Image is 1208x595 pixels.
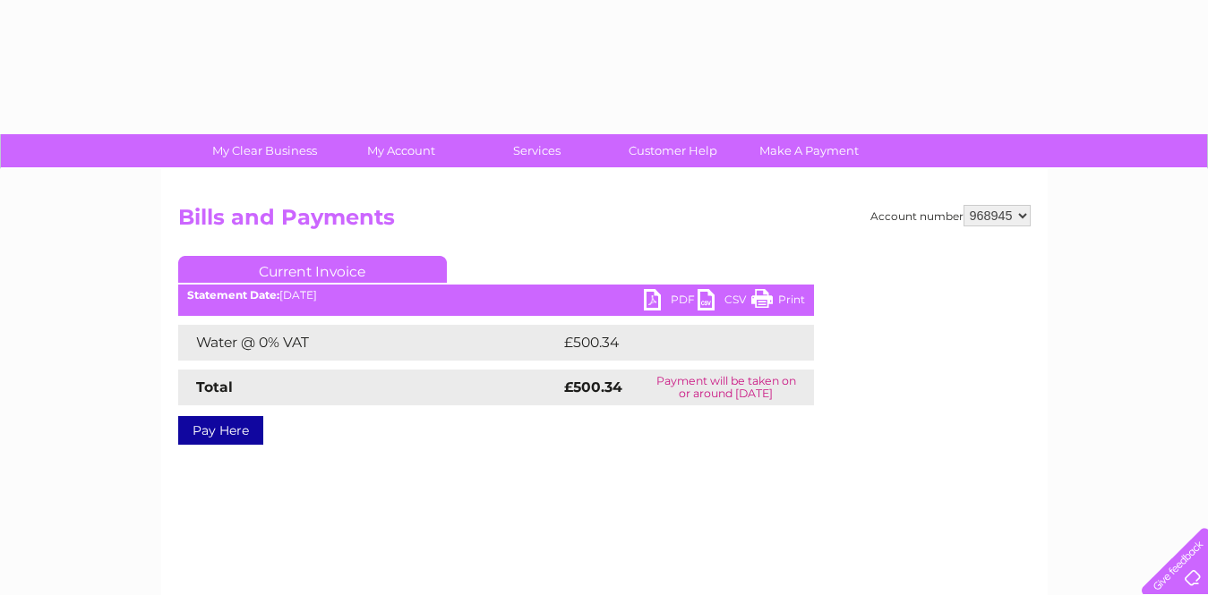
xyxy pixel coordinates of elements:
a: Pay Here [178,416,263,445]
td: Water @ 0% VAT [178,325,560,361]
a: My Clear Business [191,134,338,167]
div: [DATE] [178,289,814,302]
h2: Bills and Payments [178,205,1031,239]
a: PDF [644,289,698,315]
div: Account number [870,205,1031,226]
strong: Total [196,378,233,395]
a: Customer Help [599,134,747,167]
a: Services [463,134,611,167]
a: Print [751,289,805,315]
strong: £500.34 [564,378,622,395]
a: CSV [698,289,751,315]
td: Payment will be taken on or around [DATE] [638,370,814,405]
a: My Account [327,134,475,167]
a: Make A Payment [735,134,883,167]
a: Current Invoice [178,256,447,283]
b: Statement Date: [187,288,279,302]
td: £500.34 [560,325,783,361]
